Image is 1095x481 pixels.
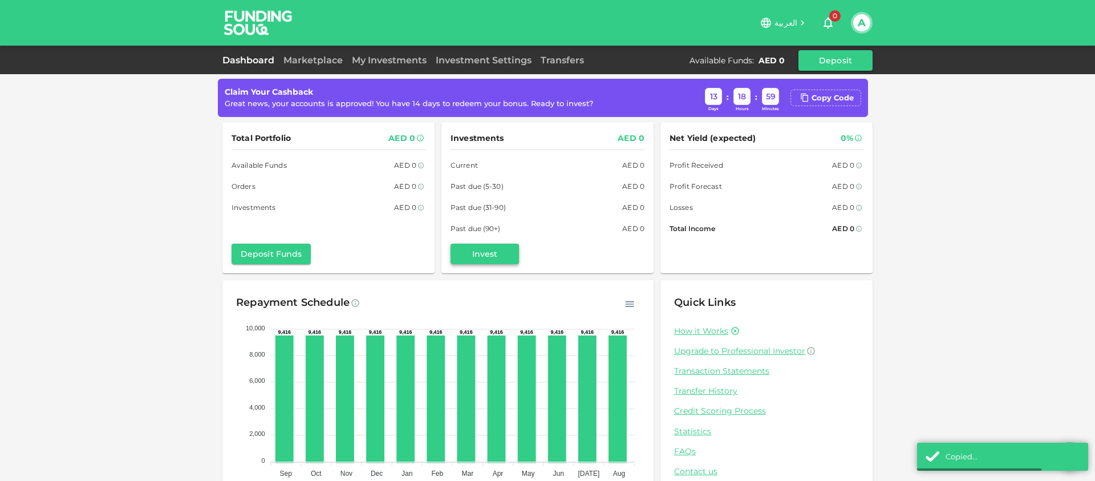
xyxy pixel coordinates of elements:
div: AED 0 [622,159,644,171]
span: Current [451,159,478,171]
span: Quick Links [674,296,736,309]
span: Profit Received [670,159,723,171]
div: Days [705,106,722,112]
div: Available Funds : [690,55,754,66]
tspan: Sep [280,470,293,478]
tspan: 0 [262,456,265,463]
tspan: 4,000 [249,403,265,410]
div: Hours [733,106,751,112]
div: AED 0 [388,131,415,145]
button: A [853,14,870,31]
tspan: 2,000 [249,430,265,437]
span: Past due (90+) [451,223,501,235]
a: FAQs [674,446,859,457]
div: 18 [733,88,751,105]
div: 0% [841,131,853,145]
a: Contact us [674,466,859,477]
div: : [755,91,757,103]
a: How it Works [674,326,728,337]
span: Available Funds [232,159,287,171]
a: Credit Scoring Process [674,406,859,417]
div: AED 0 [622,223,644,235]
div: AED 0 [394,180,416,192]
div: Repayment Schedule [236,294,350,312]
span: Investments [451,131,504,145]
a: Investment Settings [431,55,536,66]
tspan: Dec [371,470,383,478]
div: Great news, your accounts is approved! You have 14 days to redeem your bonus. Ready to invest? [225,98,593,110]
tspan: Aug [613,470,625,478]
tspan: 8,000 [249,350,265,357]
a: Marketplace [279,55,347,66]
tspan: Nov [340,470,352,478]
tspan: Jan [401,470,412,478]
div: AED 0 [832,223,854,235]
tspan: 6,000 [249,377,265,384]
span: Total Portfolio [232,131,291,145]
tspan: Oct [311,470,322,478]
tspan: Mar [462,470,474,478]
button: 0 [817,11,839,34]
div: AED 0 [394,201,416,213]
a: Transfer History [674,386,859,397]
span: Past due (5-30) [451,180,504,192]
a: Statistics [674,426,859,437]
span: 0 [829,10,841,22]
tspan: May [522,470,535,478]
span: Claim Your Cashback [225,87,313,97]
a: Dashboard [222,55,279,66]
a: Upgrade to Professional Investor [674,346,859,357]
button: Invest [451,244,519,264]
button: Deposit Funds [232,244,311,264]
div: AED 0 [832,159,854,171]
div: Copied... [946,451,1080,463]
span: Net Yield (expected) [670,131,756,145]
div: 13 [705,88,722,105]
span: Investments [232,201,275,213]
div: AED 0 [618,131,644,145]
div: Minutes [762,106,779,112]
span: Profit Forecast [670,180,722,192]
div: AED 0 [759,55,785,66]
div: AED 0 [832,201,854,213]
tspan: Feb [431,470,443,478]
tspan: Apr [493,470,504,478]
span: Upgrade to Professional Investor [674,346,805,356]
a: Transfers [536,55,589,66]
a: My Investments [347,55,431,66]
tspan: [DATE] [578,470,599,478]
div: Copy Code [812,92,854,104]
tspan: Jun [553,470,564,478]
div: 59 [762,88,779,105]
span: Orders [232,180,255,192]
div: AED 0 [622,201,644,213]
div: AED 0 [394,159,416,171]
span: Past due (31-90) [451,201,506,213]
div: AED 0 [832,180,854,192]
span: العربية [774,18,797,28]
span: Losses [670,201,693,213]
div: : [727,91,729,103]
tspan: 10,000 [246,324,265,331]
span: Total Income [670,223,715,235]
a: Transaction Statements [674,366,859,377]
button: Deposit [798,50,873,71]
div: AED 0 [622,180,644,192]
